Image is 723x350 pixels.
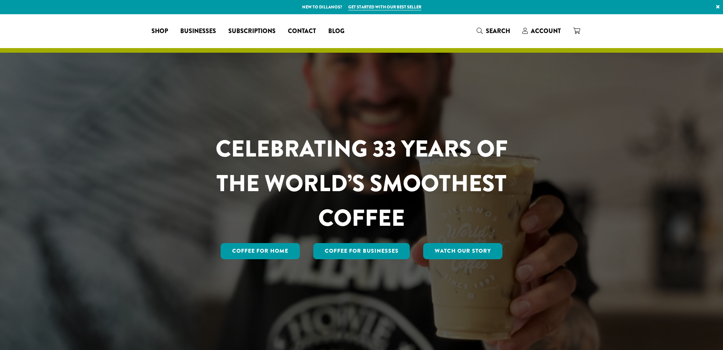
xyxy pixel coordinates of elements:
span: Blog [328,27,344,36]
span: Businesses [180,27,216,36]
span: Search [486,27,510,35]
a: Watch Our Story [423,243,502,259]
a: Coffee For Businesses [313,243,410,259]
span: Account [531,27,561,35]
span: Subscriptions [228,27,276,36]
span: Contact [288,27,316,36]
a: Search [470,25,516,37]
a: Shop [145,25,174,37]
span: Shop [151,27,168,36]
h1: CELEBRATING 33 YEARS OF THE WORLD’S SMOOTHEST COFFEE [193,132,530,235]
a: Coffee for Home [221,243,300,259]
a: Get started with our best seller [348,4,421,10]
